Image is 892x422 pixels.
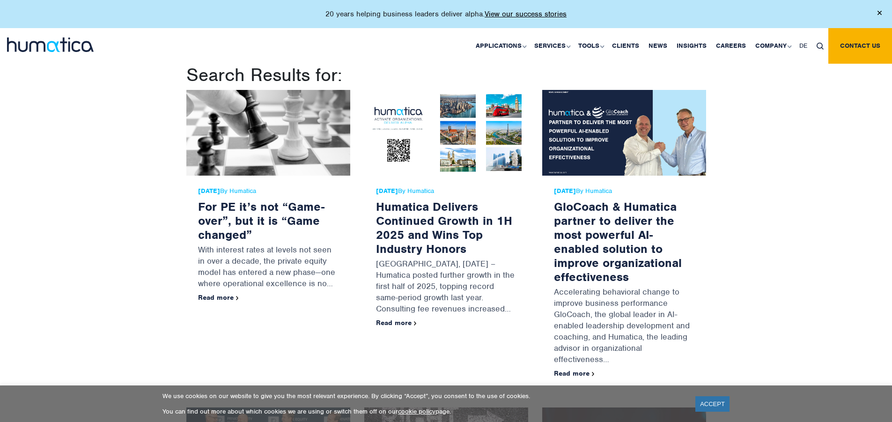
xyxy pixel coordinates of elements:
img: For PE it’s not “Game-over”, but it is “Game changed” [186,90,350,176]
img: arrowicon [592,372,595,376]
span: By Humatica [198,187,339,195]
a: Read more [376,318,417,327]
span: DE [799,42,807,50]
h1: Search Results for: [186,64,706,86]
a: Insights [672,28,711,64]
a: Careers [711,28,751,64]
span: By Humatica [376,187,516,195]
a: Company [751,28,795,64]
p: You can find out more about which cookies we are using or switch them off on our page. [162,407,684,415]
img: arrowicon [414,321,417,326]
p: With interest rates at levels not seen in over a decade, the private equity model has entered a n... [198,242,339,294]
a: GloCoach & Humatica partner to deliver the most powerful AI-enabled solution to improve organizat... [554,199,682,284]
img: search_icon [817,43,824,50]
a: Contact us [828,28,892,64]
span: By Humatica [554,187,694,195]
p: We use cookies on our website to give you the most relevant experience. By clicking “Accept”, you... [162,392,684,400]
a: ACCEPT [695,396,730,412]
a: Read more [198,293,239,302]
img: logo [7,37,94,52]
a: DE [795,28,812,64]
a: Tools [574,28,607,64]
a: cookie policy [398,407,435,415]
a: News [644,28,672,64]
p: [GEOGRAPHIC_DATA], [DATE] – Humatica posted further growth in the first half of 2025, topping rec... [376,256,516,319]
img: arrowicon [236,296,239,300]
a: Read more [554,369,595,378]
strong: [DATE] [198,187,220,195]
a: Services [530,28,574,64]
img: Humatica Delivers Continued Growth in 1H 2025 and Wins Top Industry Honors [364,90,528,176]
a: Humatica Delivers Continued Growth in 1H 2025 and Wins Top Industry Honors [376,199,512,256]
a: For PE it’s not “Game-over”, but it is “Game changed” [198,199,324,242]
img: GloCoach & Humatica partner to deliver the most powerful AI-enabled solution to improve organizat... [542,90,706,176]
strong: [DATE] [376,187,398,195]
p: 20 years helping business leaders deliver alpha. [325,9,567,19]
a: View our success stories [485,9,567,19]
strong: [DATE] [554,187,576,195]
a: Applications [471,28,530,64]
a: Clients [607,28,644,64]
p: Accelerating behavioral change to improve business performance GloCoach, the global leader in AI-... [554,284,694,370]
